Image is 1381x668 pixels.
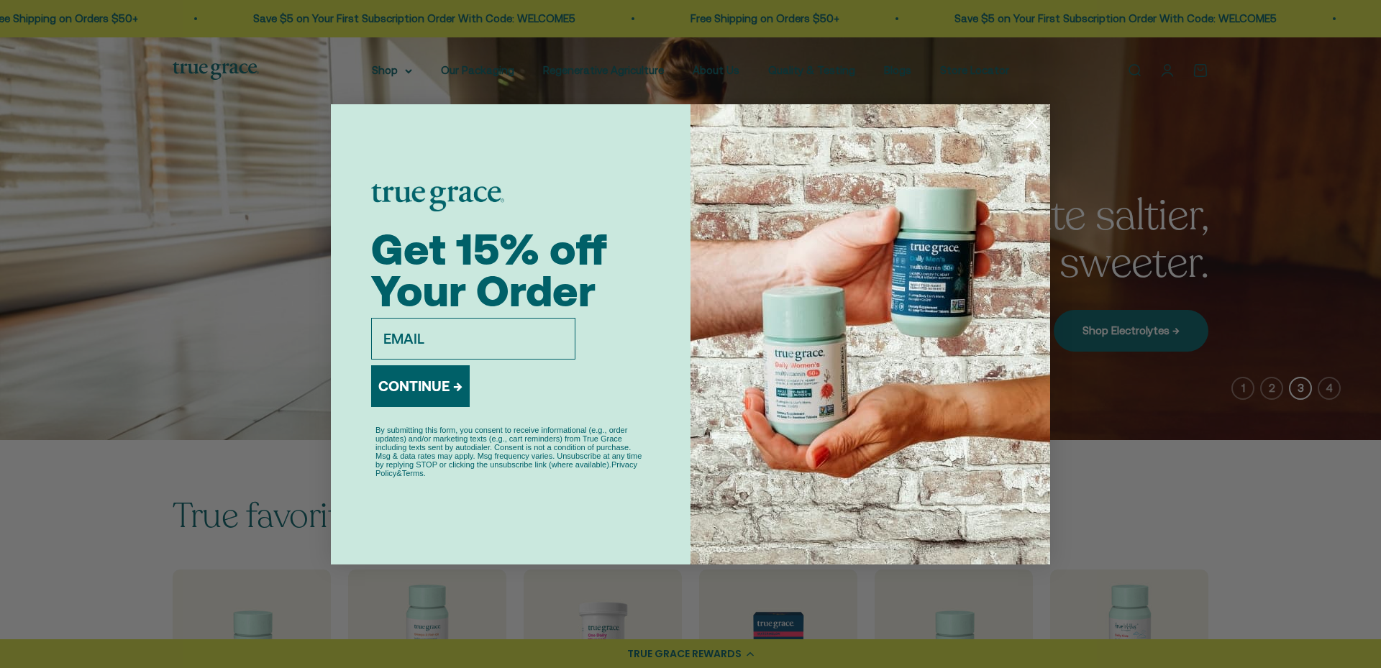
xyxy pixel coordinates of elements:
span: Get 15% off Your Order [371,224,607,316]
button: Close dialog [1019,110,1044,135]
a: Terms [402,469,424,477]
p: By submitting this form, you consent to receive informational (e.g., order updates) and/or market... [375,426,646,477]
input: EMAIL [371,318,575,360]
a: Privacy Policy [375,460,637,477]
img: ea6db371-f0a2-4b66-b0cf-f62b63694141.jpeg [690,104,1050,564]
img: logo placeholder [371,184,504,211]
button: CONTINUE → [371,365,470,407]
